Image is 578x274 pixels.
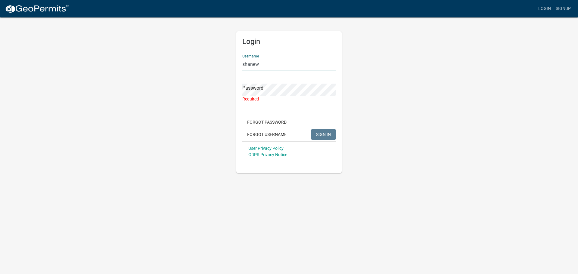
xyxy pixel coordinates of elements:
div: Required [242,96,336,102]
a: Signup [553,3,573,14]
button: SIGN IN [311,129,336,140]
button: Forgot Username [242,129,291,140]
h5: Login [242,37,336,46]
a: Login [536,3,553,14]
a: User Privacy Policy [248,146,284,151]
a: GDPR Privacy Notice [248,152,287,157]
span: SIGN IN [316,132,331,137]
button: Forgot Password [242,117,291,128]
